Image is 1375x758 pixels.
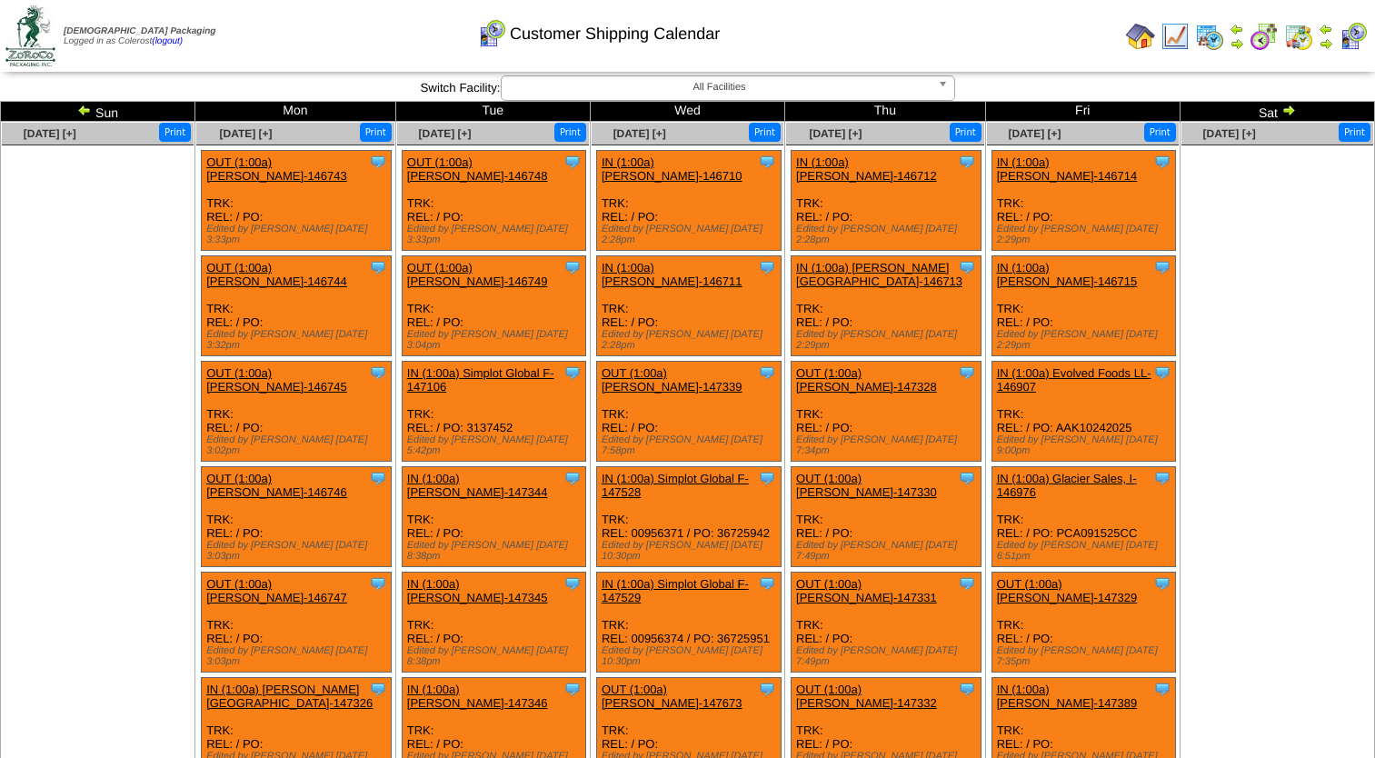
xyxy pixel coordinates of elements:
div: TRK: REL: / PO: [596,362,781,462]
div: Edited by [PERSON_NAME] [DATE] 10:30pm [602,645,781,667]
img: zoroco-logo-small.webp [5,5,55,66]
a: OUT (1:00a) [PERSON_NAME]-147331 [796,577,937,604]
img: Tooltip [758,258,776,276]
img: calendarcustomer.gif [1339,22,1368,51]
div: Edited by [PERSON_NAME] [DATE] 3:03pm [206,645,391,667]
img: Tooltip [958,258,976,276]
img: calendarprod.gif [1195,22,1224,51]
img: arrowleft.gif [1230,22,1244,36]
a: IN (1:00a) Evolved Foods LL-146907 [997,366,1151,394]
img: Tooltip [563,574,582,593]
img: line_graph.gif [1161,22,1190,51]
a: OUT (1:00a) [PERSON_NAME]-146743 [206,155,347,183]
span: All Facilities [509,76,931,98]
span: [DEMOGRAPHIC_DATA] Packaging [64,26,215,36]
a: IN (1:00a) [PERSON_NAME]-146715 [997,261,1138,288]
div: Edited by [PERSON_NAME] [DATE] 7:49pm [796,645,981,667]
a: IN (1:00a) [PERSON_NAME]-146714 [997,155,1138,183]
div: Edited by [PERSON_NAME] [DATE] 3:03pm [206,540,391,562]
div: Edited by [PERSON_NAME] [DATE] 9:00pm [997,434,1176,456]
button: Print [749,123,781,142]
div: TRK: REL: / PO: [792,151,981,251]
a: IN (1:00a) [PERSON_NAME][GEOGRAPHIC_DATA]-146713 [796,261,962,288]
a: OUT (1:00a) [PERSON_NAME]-147329 [997,577,1138,604]
img: arrowleft.gif [1319,22,1333,36]
img: Tooltip [1153,469,1171,487]
div: Edited by [PERSON_NAME] [DATE] 2:28pm [602,224,781,245]
div: Edited by [PERSON_NAME] [DATE] 8:38pm [407,540,586,562]
span: [DATE] [+] [24,127,76,140]
a: OUT (1:00a) [PERSON_NAME]-147330 [796,472,937,499]
img: Tooltip [369,469,387,487]
div: Edited by [PERSON_NAME] [DATE] 5:42pm [407,434,586,456]
div: TRK: REL: / PO: PCA091525CC [991,467,1176,567]
div: Edited by [PERSON_NAME] [DATE] 7:49pm [796,540,981,562]
div: TRK: REL: / PO: [991,256,1176,356]
a: IN (1:00a) [PERSON_NAME]-147345 [407,577,548,604]
a: IN (1:00a) [PERSON_NAME]-147344 [407,472,548,499]
div: TRK: REL: / PO: [792,362,981,462]
img: calendarinout.gif [1284,22,1313,51]
td: Sun [1,102,195,122]
img: Tooltip [563,153,582,171]
div: TRK: REL: / PO: [402,256,586,356]
img: Tooltip [369,574,387,593]
img: Tooltip [1153,258,1171,276]
img: Tooltip [958,153,976,171]
td: Sat [1180,102,1374,122]
button: Print [1339,123,1370,142]
img: Tooltip [958,680,976,698]
div: Edited by [PERSON_NAME] [DATE] 3:33pm [407,224,586,245]
div: Edited by [PERSON_NAME] [DATE] 6:51pm [997,540,1176,562]
td: Thu [785,102,986,122]
div: Edited by [PERSON_NAME] [DATE] 10:30pm [602,540,781,562]
a: [DATE] [+] [809,127,862,140]
a: [DATE] [+] [219,127,272,140]
img: Tooltip [758,153,776,171]
div: Edited by [PERSON_NAME] [DATE] 3:33pm [206,224,391,245]
div: TRK: REL: / PO: [792,256,981,356]
a: IN (1:00a) Glacier Sales, I-146976 [997,472,1137,499]
a: OUT (1:00a) [PERSON_NAME]-146748 [407,155,548,183]
span: [DATE] [+] [1203,127,1256,140]
div: TRK: REL: / PO: [402,573,586,673]
div: TRK: REL: / PO: [202,256,392,356]
div: Edited by [PERSON_NAME] [DATE] 2:28pm [602,329,781,351]
button: Print [554,123,586,142]
span: [DATE] [+] [418,127,471,140]
button: Print [159,123,191,142]
a: [DATE] [+] [613,127,666,140]
div: TRK: REL: / PO: [991,573,1176,673]
img: Tooltip [958,574,976,593]
div: Edited by [PERSON_NAME] [DATE] 3:32pm [206,329,391,351]
img: Tooltip [1153,364,1171,382]
td: Mon [195,102,396,122]
img: Tooltip [369,258,387,276]
a: IN (1:00a) Simplot Global F-147528 [602,472,749,499]
img: arrowright.gif [1319,36,1333,51]
div: TRK: REL: / PO: AAK10242025 [991,362,1176,462]
img: Tooltip [758,469,776,487]
a: IN (1:00a) [PERSON_NAME]-147346 [407,683,548,710]
a: OUT (1:00a) [PERSON_NAME]-146744 [206,261,347,288]
img: Tooltip [1153,153,1171,171]
img: arrowright.gif [1281,103,1296,117]
button: Print [950,123,981,142]
div: TRK: REL: / PO: [402,467,586,567]
img: Tooltip [369,680,387,698]
a: IN (1:00a) [PERSON_NAME]-146711 [602,261,742,288]
a: IN (1:00a) Simplot Global F-147106 [407,366,554,394]
a: IN (1:00a) Simplot Global F-147529 [602,577,749,604]
img: Tooltip [758,574,776,593]
img: arrowright.gif [1230,36,1244,51]
div: TRK: REL: / PO: [991,151,1176,251]
a: [DATE] [+] [1008,127,1061,140]
img: Tooltip [563,680,582,698]
a: OUT (1:00a) [PERSON_NAME]-146745 [206,366,347,394]
div: TRK: REL: / PO: [596,151,781,251]
a: OUT (1:00a) [PERSON_NAME]-147673 [602,683,742,710]
div: Edited by [PERSON_NAME] [DATE] 7:34pm [796,434,981,456]
a: OUT (1:00a) [PERSON_NAME]-146747 [206,577,347,604]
